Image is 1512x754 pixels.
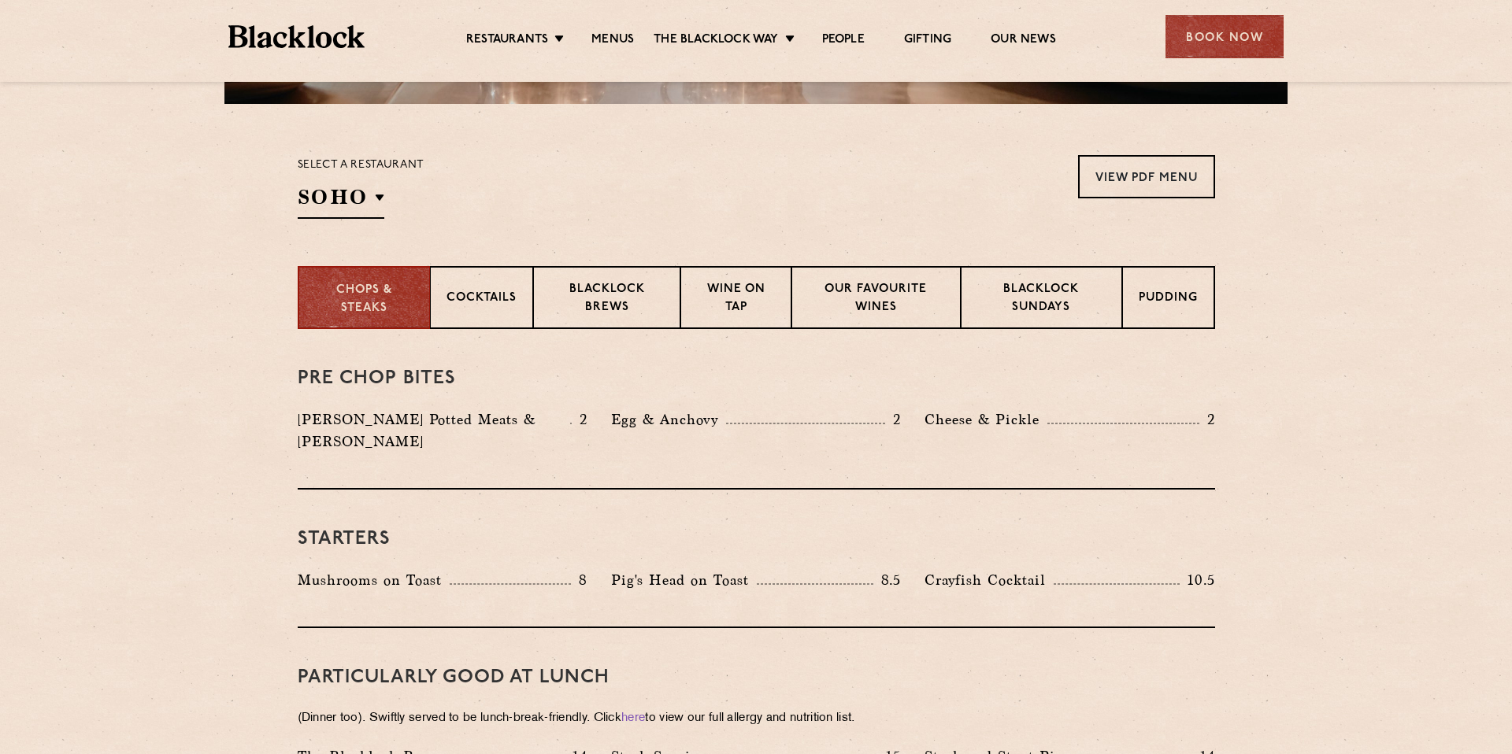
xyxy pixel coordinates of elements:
p: [PERSON_NAME] Potted Meats & [PERSON_NAME] [298,408,570,453]
h2: SOHO [298,183,384,219]
p: Pig's Head on Toast [611,569,757,591]
a: The Blacklock Way [654,32,778,50]
p: 2 [1199,409,1215,430]
p: Blacklock Sundays [977,281,1105,318]
p: Cheese & Pickle [925,408,1047,431]
p: 8 [571,570,587,590]
div: Book Now [1165,15,1284,58]
h3: Starters [298,529,1215,549]
p: Chops & Steaks [315,282,413,317]
p: Egg & Anchovy [611,408,726,431]
a: Gifting [904,32,951,50]
p: Cocktails [447,290,517,309]
p: Pudding [1139,290,1198,309]
p: Wine on Tap [697,281,774,318]
img: BL_Textured_Logo-footer-cropped.svg [228,25,365,48]
p: Mushrooms on Toast [298,569,450,591]
p: Select a restaurant [298,155,424,176]
a: Menus [591,32,634,50]
a: Our News [991,32,1056,50]
p: 8.5 [873,570,902,590]
p: Blacklock Brews [550,281,665,318]
p: 2 [885,409,901,430]
h3: Pre Chop Bites [298,368,1215,389]
a: People [822,32,865,50]
p: 2 [572,409,587,430]
h3: PARTICULARLY GOOD AT LUNCH [298,667,1215,688]
p: Our favourite wines [808,281,944,318]
p: 10.5 [1180,570,1214,590]
p: Crayfish Cocktail [925,569,1054,591]
a: View PDF Menu [1078,155,1215,198]
a: here [621,712,645,724]
p: (Dinner too). Swiftly served to be lunch-break-friendly. Click to view our full allergy and nutri... [298,708,1215,730]
a: Restaurants [466,32,548,50]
